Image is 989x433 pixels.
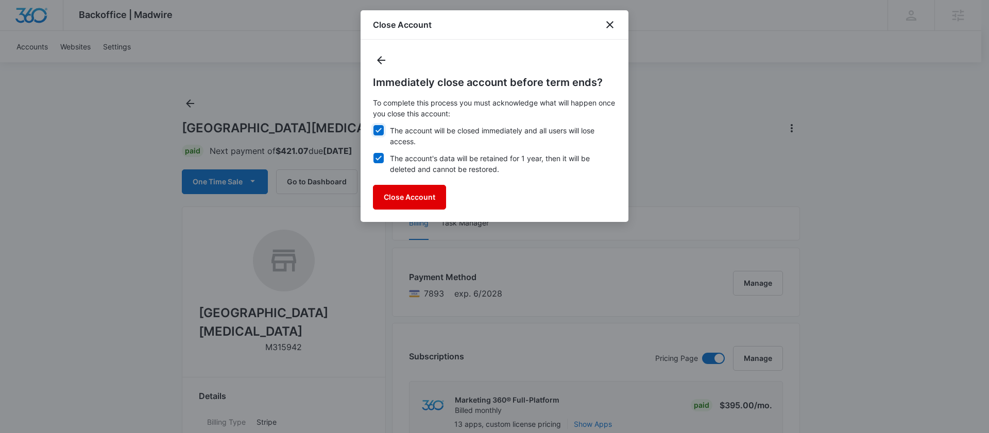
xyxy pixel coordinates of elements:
p: To complete this process you must acknowledge what will happen once you close this account: [373,97,616,119]
label: The account's data will be retained for 1 year, then it will be deleted and cannot be restored. [373,153,616,175]
h1: Close Account [373,19,432,31]
button: Close Account [373,185,446,210]
button: Back [373,52,389,68]
label: The account will be closed immediately and all users will lose access. [373,125,616,147]
button: close [604,19,616,31]
h5: Immediately close account before term ends? [373,75,616,90]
